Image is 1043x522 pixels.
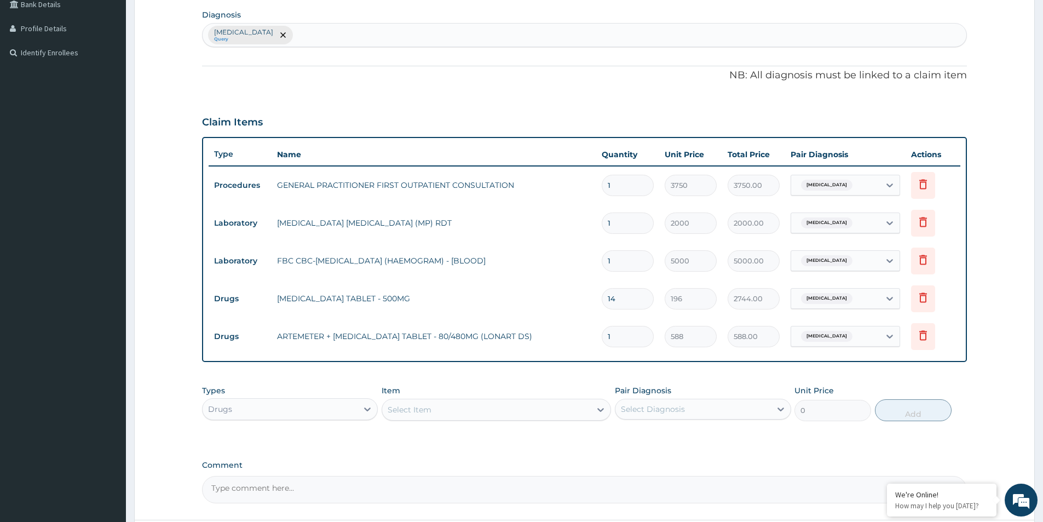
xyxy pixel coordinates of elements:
[5,299,209,337] textarea: Type your message and hit 'Enter'
[209,251,272,271] td: Laboratory
[272,144,596,165] th: Name
[895,490,988,500] div: We're Online!
[272,250,596,272] td: FBC CBC-[MEDICAL_DATA] (HAEMOGRAM) - [BLOOD]
[621,404,685,415] div: Select Diagnosis
[272,212,596,234] td: [MEDICAL_DATA] [MEDICAL_DATA] (MP) RDT
[272,174,596,196] td: GENERAL PRACTITIONER FIRST OUTPATIENT CONSULTATION
[202,461,967,470] label: Comment
[801,331,852,342] span: [MEDICAL_DATA]
[202,386,225,395] label: Types
[875,399,952,421] button: Add
[214,37,273,42] small: Query
[209,289,272,309] td: Drugs
[209,144,272,164] th: Type
[794,385,834,396] label: Unit Price
[202,9,241,20] label: Diagnosis
[272,325,596,347] td: ARTEMETER + [MEDICAL_DATA] TABLET - 80/480MG (LONART DS)
[209,175,272,196] td: Procedures
[801,217,852,228] span: [MEDICAL_DATA]
[20,55,44,82] img: d_794563401_company_1708531726252_794563401
[208,404,232,415] div: Drugs
[209,326,272,347] td: Drugs
[388,404,431,415] div: Select Item
[596,144,659,165] th: Quantity
[382,385,400,396] label: Item
[209,213,272,233] td: Laboratory
[64,138,151,249] span: We're online!
[214,28,273,37] p: [MEDICAL_DATA]
[272,288,596,309] td: [MEDICAL_DATA] TABLET - 500MG
[57,61,184,76] div: Chat with us now
[722,144,785,165] th: Total Price
[895,501,988,510] p: How may I help you today?
[906,144,960,165] th: Actions
[801,180,852,191] span: [MEDICAL_DATA]
[801,293,852,304] span: [MEDICAL_DATA]
[659,144,722,165] th: Unit Price
[615,385,671,396] label: Pair Diagnosis
[202,117,263,129] h3: Claim Items
[785,144,906,165] th: Pair Diagnosis
[278,30,288,40] span: remove selection option
[202,68,967,83] p: NB: All diagnosis must be linked to a claim item
[180,5,206,32] div: Minimize live chat window
[801,255,852,266] span: [MEDICAL_DATA]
